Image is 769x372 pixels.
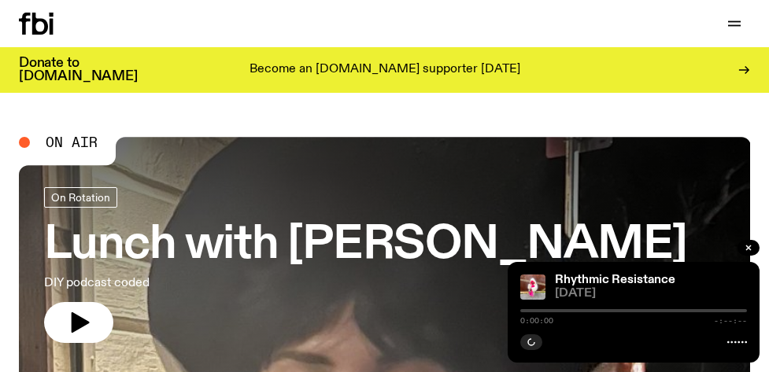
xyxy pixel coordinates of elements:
[46,135,98,149] span: On Air
[250,63,520,77] p: Become an [DOMAIN_NAME] supporter [DATE]
[44,187,117,208] a: On Rotation
[19,57,138,83] h3: Donate to [DOMAIN_NAME]
[520,317,553,325] span: 0:00:00
[44,274,447,293] p: DIY podcast coded
[555,288,747,300] span: [DATE]
[555,274,675,286] a: Rhythmic Resistance
[51,191,110,203] span: On Rotation
[714,317,747,325] span: -:--:--
[44,187,687,343] a: Lunch with [PERSON_NAME]DIY podcast coded
[44,223,687,267] h3: Lunch with [PERSON_NAME]
[520,274,545,300] img: Attu crouches on gravel in front of a brown wall. They are wearing a white fur coat with a hood, ...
